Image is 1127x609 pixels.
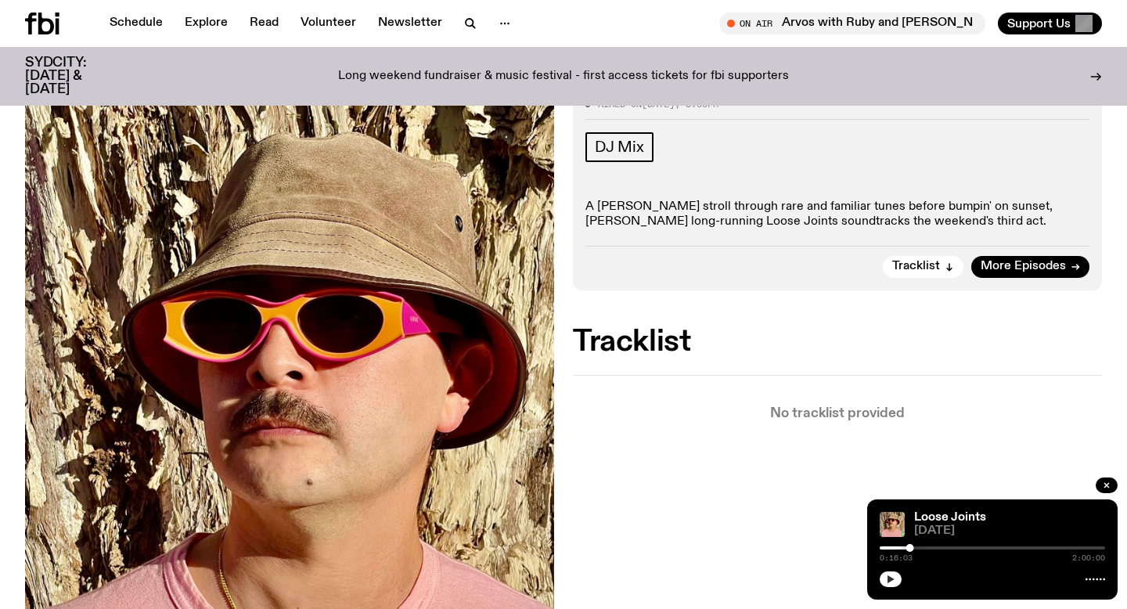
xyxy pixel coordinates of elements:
[719,13,985,34] button: On AirArvos with Ruby and [PERSON_NAME]
[240,13,288,34] a: Read
[880,554,913,562] span: 0:16:03
[175,13,237,34] a: Explore
[595,139,644,156] span: DJ Mix
[998,13,1102,34] button: Support Us
[585,200,1089,229] p: A [PERSON_NAME] stroll through rare and familiar tunes before bumpin' on sunset, [PERSON_NAME] lo...
[585,132,654,162] a: DJ Mix
[573,328,1102,356] h2: Tracklist
[914,525,1105,537] span: [DATE]
[291,13,365,34] a: Volunteer
[573,407,1102,420] p: No tracklist provided
[892,261,940,272] span: Tracklist
[914,511,986,524] a: Loose Joints
[880,512,905,537] img: Tyson stands in front of a paperbark tree wearing orange sunglasses, a suede bucket hat and a pin...
[883,256,963,278] button: Tracklist
[338,70,789,84] p: Long weekend fundraiser & music festival - first access tickets for fbi supporters
[1007,16,1071,31] span: Support Us
[981,261,1066,272] span: More Episodes
[25,56,125,96] h3: SYDCITY: [DATE] & [DATE]
[971,256,1089,278] a: More Episodes
[1072,554,1105,562] span: 2:00:00
[100,13,172,34] a: Schedule
[369,13,452,34] a: Newsletter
